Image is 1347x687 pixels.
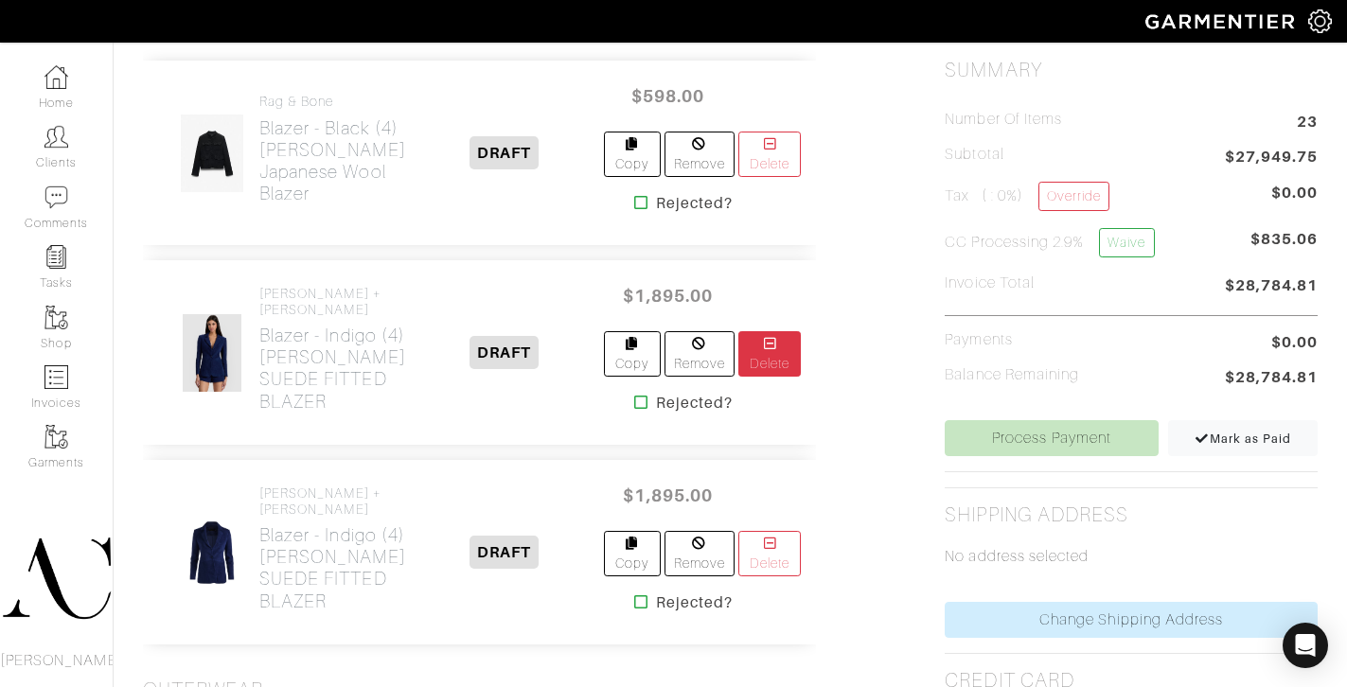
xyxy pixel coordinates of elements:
span: $0.00 [1271,331,1318,354]
a: Copy [604,331,661,377]
span: Mark as Paid [1195,432,1292,446]
p: No address selected [945,545,1318,568]
h5: CC Processing 2.9% [945,228,1154,257]
span: 23 [1297,111,1318,136]
a: Copy [604,531,661,576]
h2: Blazer - Indigo (4) [PERSON_NAME] SUEDE FITTED BLAZER [259,524,406,611]
a: Copy [604,132,661,177]
h2: Blazer - Indigo (4) [PERSON_NAME] SUEDE FITTED BLAZER [259,325,406,412]
a: Waive [1099,228,1154,257]
h5: Subtotal [945,146,1003,164]
span: $27,949.75 [1225,146,1319,171]
span: $1,895.00 [611,475,725,516]
img: 9ZNoV6erVnaTD9X1wb9YDLyw [180,114,244,193]
img: clients-icon-6bae9207a08558b7cb47a8932f037763ab4055f8c8b6bfacd5dc20c3e0201464.png [44,125,68,149]
span: $28,784.81 [1225,366,1319,392]
h5: Payments [945,331,1012,349]
span: $1,895.00 [611,275,725,316]
img: dashboard-icon-dbcd8f5a0b271acd01030246c82b418ddd0df26cd7fceb0bd07c9910d44c42f6.png [44,65,68,89]
h4: [PERSON_NAME] + [PERSON_NAME] [259,286,406,318]
strong: Rejected? [656,192,733,215]
h5: Balance Remaining [945,366,1079,384]
img: reminder-icon-8004d30b9f0a5d33ae49ab947aed9ed385cf756f9e5892f1edd6e32f2345188e.png [44,245,68,269]
img: garmentier-logo-header-white-b43fb05a5012e4ada735d5af1a66efaba907eab6374d6393d1fbf88cb4ef424d.png [1136,5,1308,38]
strong: Rejected? [656,591,733,614]
span: DRAFT [470,536,539,569]
img: 8bM9wTfrpgtgswmWe8ZfmouZ [182,313,241,393]
span: $0.00 [1271,182,1318,204]
a: Mark as Paid [1168,420,1318,456]
span: DRAFT [470,336,539,369]
img: comment-icon-a0a6a9ef722e966f86d9cbdc48e553b5cf19dbc54f86b18d962a5391bc8f6eb6.png [44,185,68,209]
span: $598.00 [611,76,725,116]
h2: Blazer - Black (4) [PERSON_NAME] Japanese Wool Blazer [259,117,406,204]
a: Override [1038,182,1109,211]
a: Remove [665,132,736,177]
h5: Tax ( : 0%) [945,182,1109,211]
a: Delete [738,531,801,576]
h2: Shipping Address [945,503,1128,527]
a: rag & bone Blazer - Black (4)[PERSON_NAME] Japanese Wool Blazer [259,94,406,204]
a: Remove [665,531,736,576]
a: Process Payment [945,420,1158,456]
h4: [PERSON_NAME] + [PERSON_NAME] [259,485,406,518]
img: garments-icon-b7da505a4dc4fd61783c78ac3ca0ef83fa9d6f193b1c9dc38574b1d14d53ca28.png [44,425,68,449]
span: $835.06 [1250,228,1318,265]
h2: Summary [945,59,1318,82]
div: Open Intercom Messenger [1283,623,1328,668]
a: Delete [738,331,801,377]
img: orders-icon-0abe47150d42831381b5fb84f609e132dff9fe21cb692f30cb5eec754e2cba89.png [44,365,68,389]
a: Remove [665,331,736,377]
img: ppe1rRzddrn4keT7C3TMTxEw [182,513,241,592]
img: garments-icon-b7da505a4dc4fd61783c78ac3ca0ef83fa9d6f193b1c9dc38574b1d14d53ca28.png [44,306,68,329]
img: gear-icon-white-bd11855cb880d31180b6d7d6211b90ccbf57a29d726f0c71d8c61bd08dd39cc2.png [1308,9,1332,33]
span: DRAFT [470,136,539,169]
a: Delete [738,132,801,177]
a: [PERSON_NAME] + [PERSON_NAME] Blazer - Indigo (4)[PERSON_NAME] SUEDE FITTED BLAZER [259,286,406,413]
a: Change Shipping Address [945,602,1318,638]
a: [PERSON_NAME] + [PERSON_NAME] Blazer - Indigo (4)[PERSON_NAME] SUEDE FITTED BLAZER [259,485,406,612]
h5: Invoice Total [945,274,1035,292]
strong: Rejected? [656,392,733,414]
h5: Number of Items [945,111,1062,129]
h4: rag & bone [259,94,406,110]
span: $28,784.81 [1225,274,1319,300]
